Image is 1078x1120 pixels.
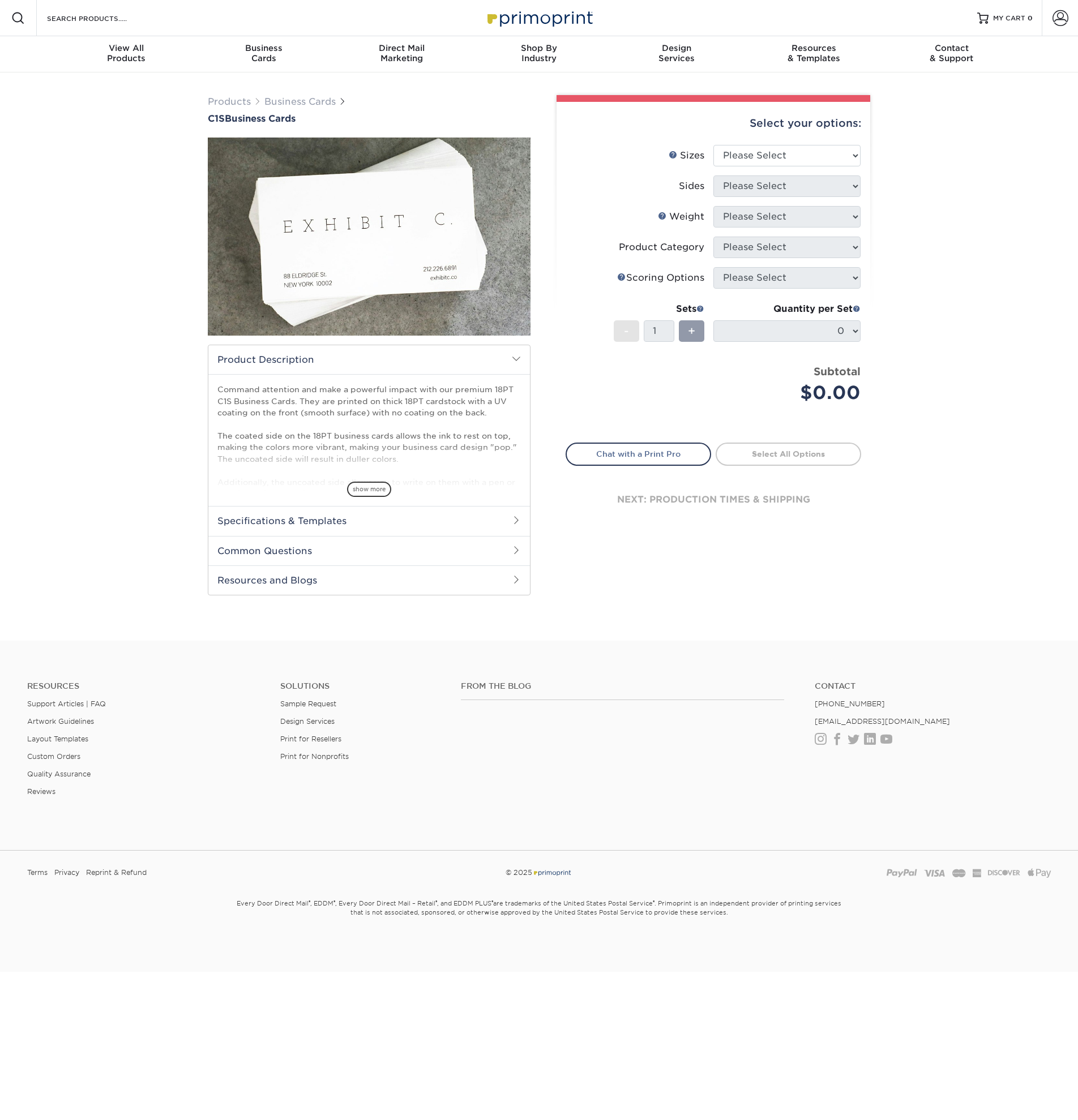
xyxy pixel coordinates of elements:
a: Sample Request [280,700,336,708]
span: Business [195,43,333,53]
a: [PHONE_NUMBER] [815,700,885,708]
img: Primoprint [482,6,596,30]
div: Quantity per Set [713,302,861,316]
a: Products [208,96,251,107]
a: DesignServices [608,36,745,72]
h4: Solutions [280,681,444,691]
h2: Resources and Blogs [208,565,530,595]
a: View AllProducts [58,36,195,72]
span: Contact [883,43,1020,53]
span: Shop By [470,43,608,53]
h1: Business Cards [208,113,531,124]
a: Direct MailMarketing [333,36,470,72]
span: - [624,323,629,340]
span: show more [347,482,391,497]
img: Primoprint [532,868,572,877]
a: Reprint & Refund [86,864,147,881]
a: Contact& Support [883,36,1020,72]
div: © 2025 [366,864,713,881]
div: $0.00 [722,379,861,406]
input: SEARCH PRODUCTS..... [46,11,156,25]
sup: ® [653,899,654,905]
a: Chat with a Print Pro [566,443,711,465]
div: Cards [195,43,333,63]
h2: Common Questions [208,536,530,565]
div: Scoring Options [617,271,704,285]
a: Shop ByIndustry [470,36,608,72]
div: Select your options: [566,102,861,145]
h2: Product Description [208,345,530,374]
small: Every Door Direct Mail , EDDM , Every Door Direct Mail – Retail , and EDDM PLUS are trademarks of... [208,895,870,945]
a: Print for Resellers [280,735,341,743]
a: Terms [27,864,48,881]
span: Resources [745,43,883,53]
span: Design [608,43,745,53]
a: BusinessCards [195,36,333,72]
div: Marketing [333,43,470,63]
a: Custom Orders [27,752,80,761]
a: Privacy [54,864,79,881]
img: C1S 01 [208,75,531,398]
div: Weight [658,210,704,224]
a: Business Cards [264,96,336,107]
a: [EMAIL_ADDRESS][DOMAIN_NAME] [815,717,950,726]
a: Select All Options [716,443,861,465]
div: Sets [614,302,704,316]
p: Command attention and make a powerful impact with our premium 18PT C1S Business Cards. They are p... [217,384,521,545]
a: Artwork Guidelines [27,717,94,726]
div: Product Category [619,241,704,254]
span: Direct Mail [333,43,470,53]
div: & Templates [745,43,883,63]
a: Reviews [27,787,55,796]
h4: Resources [27,681,263,691]
h2: Specifications & Templates [208,506,530,535]
div: Sides [679,179,704,193]
span: C1S [208,113,225,124]
span: + [688,323,695,340]
h4: From the Blog [461,681,784,691]
sup: ® [491,899,493,905]
div: Services [608,43,745,63]
div: Sizes [669,149,704,162]
a: Resources& Templates [745,36,883,72]
a: Quality Assurance [27,770,91,778]
a: C1SBusiness Cards [208,113,531,124]
strong: Subtotal [814,365,861,377]
span: View All [58,43,195,53]
a: Design Services [280,717,335,726]
sup: ® [333,899,335,905]
span: 0 [1028,14,1033,22]
a: Contact [815,681,1051,691]
a: Print for Nonprofits [280,752,349,761]
div: Industry [470,43,608,63]
div: next: production times & shipping [566,466,861,534]
div: Products [58,43,195,63]
sup: ® [309,899,310,905]
sup: ® [435,899,437,905]
a: Support Articles | FAQ [27,700,106,708]
div: & Support [883,43,1020,63]
span: MY CART [993,14,1025,23]
a: Layout Templates [27,735,88,743]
